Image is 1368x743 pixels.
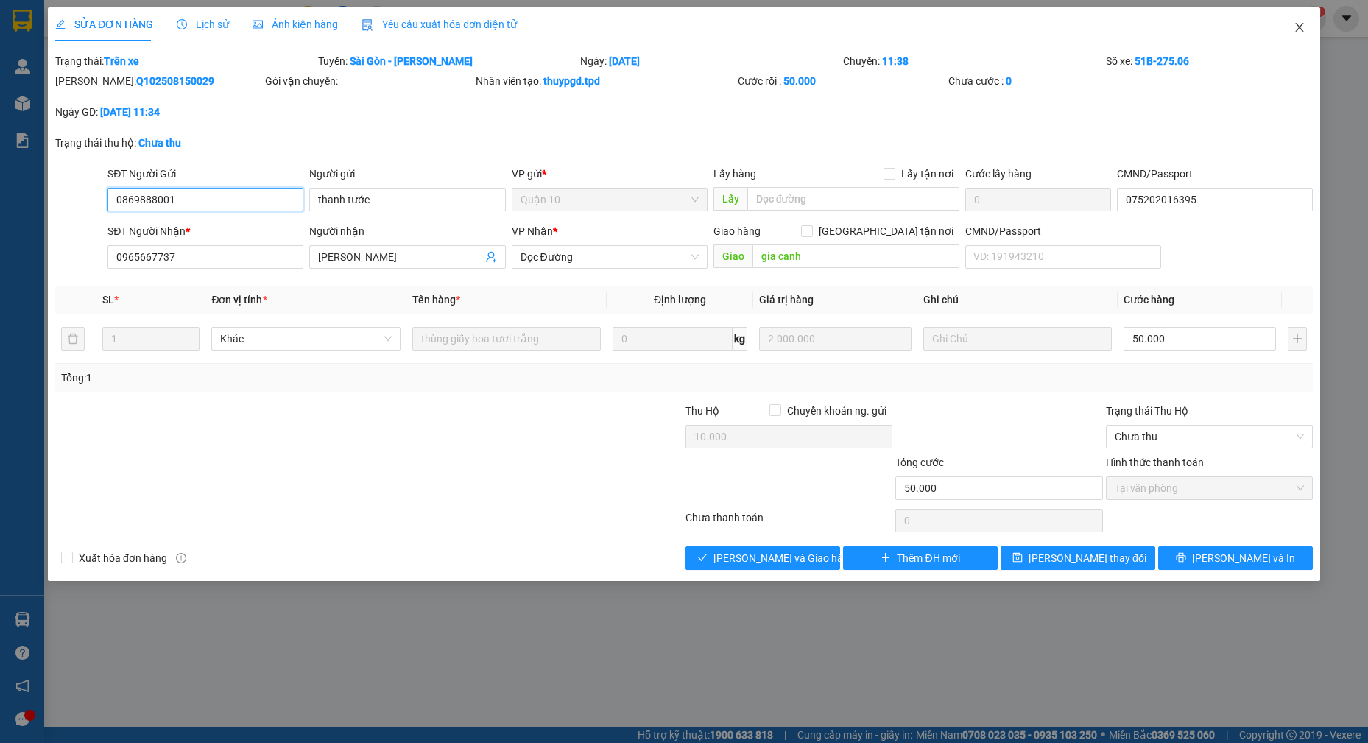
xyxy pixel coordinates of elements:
div: DŨNG [116,48,208,66]
b: Q102508150029 [136,75,214,87]
span: Xuất hóa đơn hàng [73,550,173,566]
span: Cước hàng [1124,294,1174,306]
div: CMND/Passport [965,223,1161,239]
span: Tên hàng [412,294,460,306]
div: SĐT Người Nhận [107,223,303,239]
span: Giao hàng [713,225,761,237]
div: Gói vận chuyển: [265,73,472,89]
span: Yêu cầu xuất hóa đơn điện tử [362,18,517,30]
div: CMND/Passport [1117,166,1313,182]
div: Trạm 114 [13,13,105,30]
span: [PERSON_NAME] thay đổi [1029,550,1146,566]
span: [PERSON_NAME] và Giao hàng [713,550,855,566]
span: Đơn vị tính [211,294,267,306]
b: Sài Gòn - [PERSON_NAME] [350,55,473,67]
span: user-add [485,251,497,263]
button: printer[PERSON_NAME] và In [1158,546,1313,570]
span: Chuyển khoản ng. gửi [781,403,892,419]
span: Lấy [713,187,747,211]
span: Định lượng [654,294,706,306]
button: delete [61,327,85,351]
b: thuypgd.tpd [543,75,600,87]
span: Giá trị hàng [759,294,814,306]
span: Quận 10 [521,189,699,211]
span: Ảnh kiện hàng [253,18,338,30]
div: Người nhận [309,223,505,239]
span: Gửi: [13,14,35,29]
div: Chưa cước : [948,73,1155,89]
span: Chưa thu [1115,426,1304,448]
b: 51B-275.06 [1135,55,1189,67]
div: Trạng thái thu hộ: [55,135,315,151]
div: Quận 10 [116,13,208,48]
b: [DATE] 11:34 [100,106,160,118]
button: plusThêm ĐH mới [843,546,998,570]
span: Lấy hàng [713,168,756,180]
div: Trạng thái: [54,53,317,69]
input: VD: Bàn, Ghế [412,327,602,351]
div: Tổng: 1 [61,370,528,386]
span: [GEOGRAPHIC_DATA] tận nơi [813,223,959,239]
span: Nhận: [116,14,151,29]
input: Cước lấy hàng [965,188,1111,211]
button: check[PERSON_NAME] và Giao hàng [685,546,840,570]
b: Trên xe [104,55,139,67]
b: 0 [1006,75,1012,87]
div: Tuyến: [317,53,579,69]
b: 11:38 [882,55,909,67]
span: Thêm ĐH mới [897,550,959,566]
b: Chưa thu [138,137,181,149]
b: [DATE] [609,55,640,67]
span: SỬA ĐƠN HÀNG [55,18,153,30]
div: Số xe: [1104,53,1314,69]
span: close [1294,21,1305,33]
div: VP gửi [512,166,708,182]
span: Giao [713,244,752,268]
button: Close [1279,7,1320,49]
span: [PERSON_NAME] và In [1192,550,1295,566]
span: edit [55,19,66,29]
span: Tại văn phòng [1115,477,1304,499]
div: Cước rồi : [738,73,945,89]
span: SL [102,294,114,306]
span: plus [881,552,891,564]
th: Ghi chú [917,286,1118,314]
span: Dọc Đường [521,246,699,268]
span: Lấy tận nơi [895,166,959,182]
span: VP Nhận [512,225,553,237]
span: CR : [11,96,34,112]
button: plus [1288,327,1307,351]
span: picture [253,19,263,29]
div: 50.000 [11,95,107,113]
div: Chuyến: [842,53,1104,69]
label: Hình thức thanh toán [1106,457,1204,468]
div: Ngày: [579,53,842,69]
div: Nhân viên tạo: [476,73,736,89]
span: Thu Hộ [685,405,719,417]
b: 50.000 [783,75,816,87]
span: save [1012,552,1023,564]
span: info-circle [176,553,186,563]
div: duyên [13,30,105,48]
div: Ngày GD: [55,104,262,120]
button: save[PERSON_NAME] thay đổi [1001,546,1155,570]
input: 0 [759,327,912,351]
div: Chưa thanh toán [684,510,894,535]
span: clock-circle [177,19,187,29]
div: [PERSON_NAME]: [55,73,262,89]
div: Người gửi [309,166,505,182]
div: SĐT Người Gửi [107,166,303,182]
span: kg [733,327,747,351]
span: Khác [220,328,392,350]
input: Dọc đường [752,244,960,268]
label: Cước lấy hàng [965,168,1032,180]
span: printer [1176,552,1186,564]
span: Lịch sử [177,18,229,30]
input: Ghi Chú [923,327,1113,351]
span: check [697,552,708,564]
input: Dọc đường [747,187,960,211]
span: Tổng cước [895,457,944,468]
div: Trạng thái Thu Hộ [1106,403,1313,419]
img: icon [362,19,373,31]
